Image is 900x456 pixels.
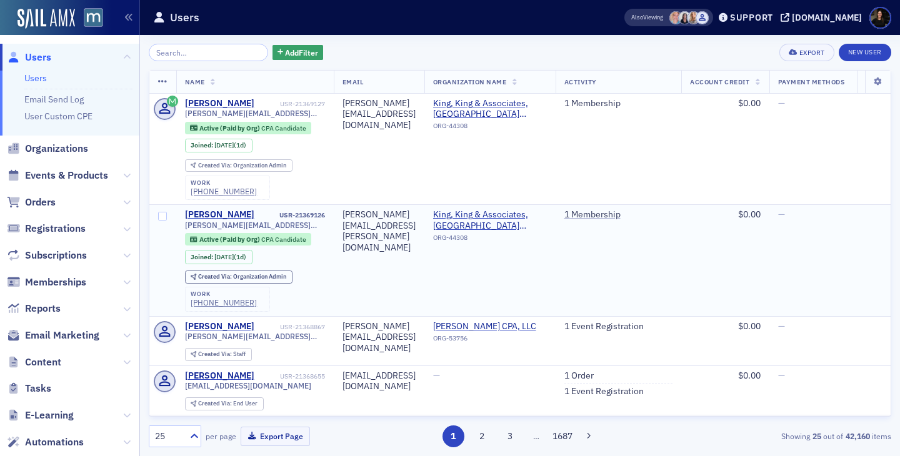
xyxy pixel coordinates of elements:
a: Orders [7,196,56,209]
span: King, King & Associates, PA (Baltimore, MD) [433,98,547,120]
span: Content [25,355,61,369]
a: Subscriptions [7,249,87,262]
button: 1687 [552,425,574,447]
span: Organizations [25,142,88,156]
a: [PHONE_NUMBER] [191,187,257,196]
div: End User [198,400,257,407]
span: [EMAIL_ADDRESS][DOMAIN_NAME] [185,381,311,390]
span: CPA Candidate [261,235,306,244]
span: $0.00 [738,370,761,381]
a: Tasks [7,382,51,395]
div: Created Via: Staff [185,348,252,361]
div: work [191,290,257,298]
span: Profile [869,7,891,29]
div: [PERSON_NAME] [185,370,254,382]
a: Events & Products [7,169,108,182]
a: [PERSON_NAME] [185,209,254,221]
span: Memberships [25,275,86,289]
span: Events & Products [25,169,108,182]
div: (1d) [214,141,246,149]
div: ORG-53756 [433,334,547,347]
div: Also [631,13,643,21]
a: Registrations [7,222,86,235]
span: Viewing [631,13,663,22]
span: Created Via : [198,399,233,407]
span: … [527,430,545,442]
div: [DOMAIN_NAME] [792,12,862,23]
span: Active (Paid by Org) [199,124,261,132]
div: (1d) [214,253,246,261]
span: Dee Sullivan [669,11,682,24]
strong: 42,160 [843,430,872,442]
span: $0.00 [738,97,761,109]
span: — [433,370,440,381]
img: SailAMX [17,9,75,29]
a: User Custom CPE [24,111,92,122]
a: Active (Paid by Org) CPA Candidate [190,124,306,132]
button: Export [779,44,834,61]
span: Activity [564,77,597,86]
span: Created Via : [198,161,233,169]
div: Created Via: End User [185,397,264,410]
div: ORG-44308 [433,234,547,246]
a: Memberships [7,275,86,289]
strong: 25 [810,430,823,442]
div: 25 [155,430,182,443]
div: Showing out of items [652,430,891,442]
span: Justin Chase [696,11,709,24]
a: 1 Event Registration [564,321,644,332]
a: 1 Event Registration [564,386,644,397]
span: Email Marketing [25,329,99,342]
span: Deborah L. Blair CPA, LLC [433,321,547,332]
span: Joined : [191,253,214,261]
a: Active (Paid by Org) CPA Candidate [190,235,306,244]
div: work [191,179,257,187]
span: Organization Name [433,77,507,86]
input: Search… [149,44,268,61]
span: Subscriptions [25,249,87,262]
a: King, King & Associates, [GEOGRAPHIC_DATA] ([GEOGRAPHIC_DATA], [GEOGRAPHIC_DATA]) [433,98,547,120]
span: $0.00 [738,320,761,332]
span: — [778,370,785,381]
span: Joined : [191,141,214,149]
span: CPA Candidate [261,124,306,132]
span: E-Learning [25,409,74,422]
label: per page [206,430,236,442]
div: Staff [198,351,246,358]
div: Active (Paid by Org): Active (Paid by Org): CPA Candidate [185,122,312,134]
div: USR-21369126 [256,211,325,219]
span: — [778,97,785,109]
div: Organization Admin [198,274,286,280]
a: Users [7,51,51,64]
div: USR-21368867 [256,323,325,331]
a: Email Marketing [7,329,99,342]
a: [PERSON_NAME] [185,321,254,332]
a: Users [24,72,47,84]
span: Kelly Brown [678,11,691,24]
span: [PERSON_NAME][EMAIL_ADDRESS][DOMAIN_NAME] [185,332,325,341]
span: Payment Methods [778,77,845,86]
h1: Users [170,10,199,25]
span: Registrations [25,222,86,235]
div: [EMAIL_ADDRESS][DOMAIN_NAME] [342,370,416,392]
a: Organizations [7,142,88,156]
div: [PERSON_NAME][EMAIL_ADDRESS][PERSON_NAME][DOMAIN_NAME] [342,209,416,253]
button: 1 [442,425,464,447]
div: Organization Admin [198,162,286,169]
div: Created Via: Organization Admin [185,270,292,284]
a: [PHONE_NUMBER] [191,298,257,307]
span: Reports [25,302,61,315]
a: View Homepage [75,8,103,29]
a: New User [839,44,891,61]
span: Tasks [25,382,51,395]
span: $0.00 [738,209,761,220]
div: USR-21369127 [256,100,325,108]
div: [PERSON_NAME][EMAIL_ADDRESS][DOMAIN_NAME] [342,321,416,354]
a: [PERSON_NAME] [185,98,254,109]
a: 1 Membership [564,209,621,221]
